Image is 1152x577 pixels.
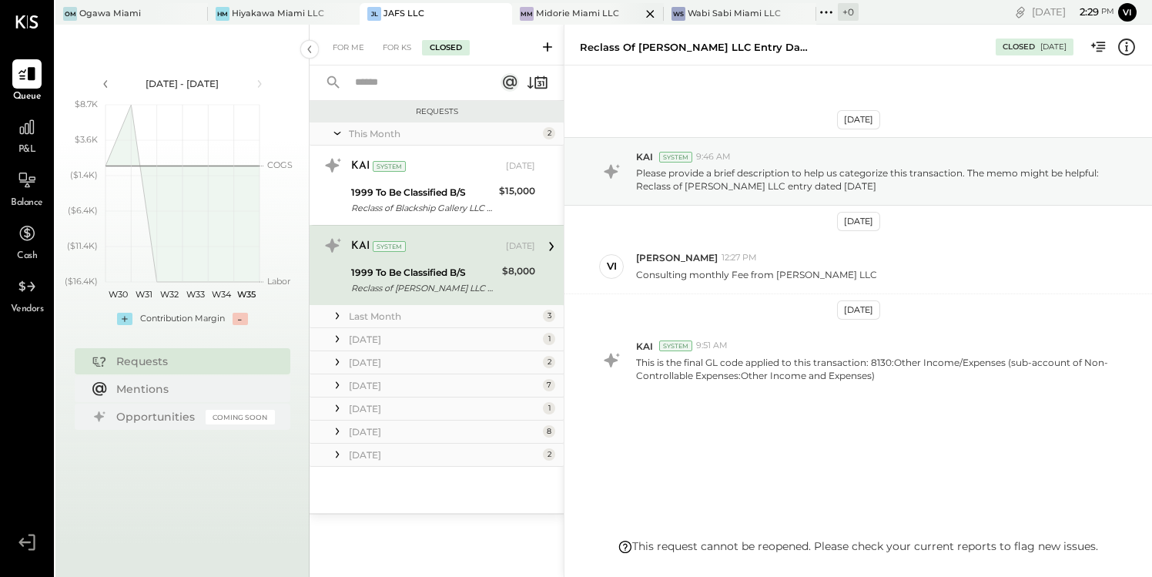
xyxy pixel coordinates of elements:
[506,240,535,253] div: [DATE]
[607,259,617,273] div: vi
[1,272,53,317] a: Vendors
[317,106,556,117] div: Requests
[351,200,494,216] div: Reclass of Blackship Gallery LLC entry dated [DATE]
[116,381,267,397] div: Mentions
[383,8,424,20] div: JAFS LLC
[543,356,555,368] div: 2
[63,7,77,21] div: OM
[636,356,1114,382] p: This is the final GL code applied to this transaction: 8130:Other Income/Expenses (sub-account of...
[349,379,539,392] div: [DATE]
[349,310,539,323] div: Last Month
[1101,6,1114,17] span: pm
[109,289,128,300] text: W30
[1003,42,1035,52] div: Closed
[506,160,535,173] div: [DATE]
[1118,3,1137,22] button: vi
[1,112,53,157] a: P&L
[837,212,880,231] div: [DATE]
[636,268,877,281] p: Consulting monthly Fee from [PERSON_NAME] LLC
[11,196,43,210] span: Balance
[499,183,535,199] div: $15,000
[367,7,381,21] div: JL
[116,354,267,369] div: Requests
[349,333,539,346] div: [DATE]
[117,77,248,90] div: [DATE] - [DATE]
[351,185,494,200] div: 1999 To Be Classified B/S
[136,289,152,300] text: W31
[659,340,692,351] div: System
[636,340,653,353] span: KAI
[232,8,324,20] div: Hiyakawa Miami LLC
[349,402,539,415] div: [DATE]
[237,289,256,300] text: W35
[17,250,37,263] span: Cash
[837,110,880,129] div: [DATE]
[543,379,555,391] div: 7
[233,313,248,325] div: -
[636,166,1114,193] p: Please provide a brief description to help us categorize this transaction. The memo might be help...
[536,8,619,20] div: Midorie Miami LLC
[160,289,179,300] text: W32
[688,8,781,20] div: Wabi Sabi Miami LLC
[1032,5,1114,19] div: [DATE]
[543,333,555,345] div: 1
[375,40,419,55] div: For KS
[216,7,229,21] div: HM
[206,410,275,424] div: Coming Soon
[140,313,225,325] div: Contribution Margin
[659,152,692,163] div: System
[696,340,728,352] span: 9:51 AM
[67,240,98,251] text: ($11.4K)
[1068,5,1099,19] span: 2 : 29
[1040,42,1067,52] div: [DATE]
[349,425,539,438] div: [DATE]
[18,143,36,157] span: P&L
[117,313,132,325] div: +
[580,40,811,55] div: Reclass of [PERSON_NAME] LLC entry dated [DATE]
[75,99,98,109] text: $8.7K
[502,263,535,279] div: $8,000
[722,252,757,264] span: 12:27 PM
[671,7,685,21] div: WS
[267,276,290,287] text: Labor
[325,40,372,55] div: For Me
[351,239,370,254] div: KAI
[68,205,98,216] text: ($6.4K)
[186,289,204,300] text: W33
[75,134,98,145] text: $3.6K
[211,289,231,300] text: W34
[116,409,198,424] div: Opportunities
[636,150,653,163] span: KAI
[11,303,44,317] span: Vendors
[349,127,539,140] div: This Month
[351,265,497,280] div: 1999 To Be Classified B/S
[1,59,53,104] a: Queue
[349,356,539,369] div: [DATE]
[838,3,859,21] div: + 0
[543,425,555,438] div: 8
[351,280,497,296] div: Reclass of [PERSON_NAME] LLC entry dated [DATE]
[636,251,718,264] span: [PERSON_NAME]
[543,310,555,322] div: 3
[70,169,98,180] text: ($1.4K)
[267,159,293,170] text: COGS
[1,219,53,263] a: Cash
[13,90,42,104] span: Queue
[543,448,555,461] div: 2
[79,8,141,20] div: Ogawa Miami
[837,300,880,320] div: [DATE]
[349,448,539,461] div: [DATE]
[373,241,406,252] div: System
[520,7,534,21] div: MM
[696,151,731,163] span: 9:46 AM
[1013,4,1028,20] div: copy link
[543,127,555,139] div: 2
[422,40,470,55] div: Closed
[543,402,555,414] div: 1
[373,161,406,172] div: System
[351,159,370,174] div: KAI
[1,166,53,210] a: Balance
[65,276,98,287] text: ($16.4K)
